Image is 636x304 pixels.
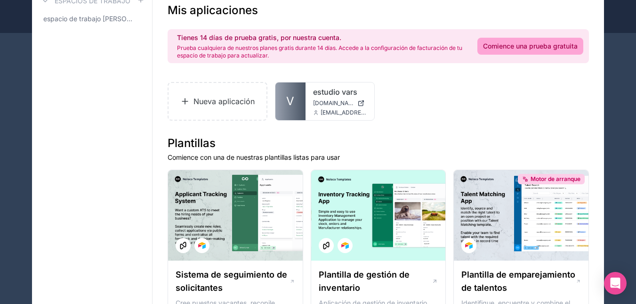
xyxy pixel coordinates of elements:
font: Comience una prueba gratuita [483,42,578,50]
div: Abrir Intercom Messenger [604,272,627,295]
font: Plantillas [168,136,216,150]
font: [EMAIL_ADDRESS][DOMAIN_NAME] [321,109,416,116]
font: estudio vars [313,87,357,97]
a: estudio vars [313,86,367,98]
font: Tienes 14 días de prueba gratis, por nuestra cuenta. [177,33,341,41]
font: V [286,94,294,108]
font: Sistema de seguimiento de solicitantes [176,270,287,293]
a: Nueva aplicación [168,82,267,121]
img: Logotipo de Airtable [465,242,473,249]
font: Plantilla de gestión de inventario [319,270,410,293]
font: espacio de trabajo [PERSON_NAME] [43,15,157,23]
a: V [275,82,306,120]
font: Prueba cualquiera de nuestros planes gratis durante 14 días. Accede a la configuración de factura... [177,44,462,59]
img: Logotipo de Airtable [341,242,349,249]
font: Plantilla de emparejamiento de talentos [461,270,575,293]
a: [DOMAIN_NAME] [313,99,367,107]
font: [DOMAIN_NAME] [313,99,359,107]
font: Motor de arranque [531,175,580,182]
font: Mis aplicaciones [168,3,258,17]
img: Logotipo de Airtable [198,242,206,249]
a: Comience una prueba gratuita [477,38,583,55]
font: Comience con una de nuestras plantillas listas para usar [168,153,340,161]
font: Nueva aplicación [193,97,255,106]
a: espacio de trabajo [PERSON_NAME] [40,10,145,27]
